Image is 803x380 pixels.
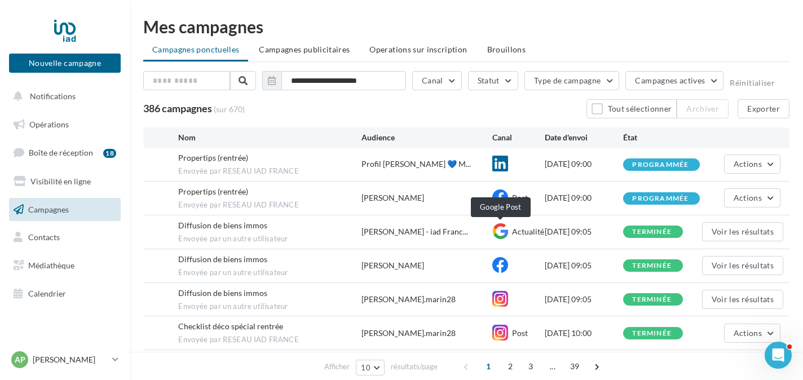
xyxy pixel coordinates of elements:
[30,176,91,186] span: Visibilité en ligne
[468,71,518,90] button: Statut
[15,354,25,365] span: AP
[730,78,775,87] button: Réinitialiser
[632,161,689,169] div: programmée
[677,99,729,118] button: Archiver
[566,357,584,375] span: 39
[178,335,361,345] span: Envoyée par RESEAU IAD FRANCE
[545,328,623,339] div: [DATE] 10:00
[361,132,492,143] div: Audience
[544,357,562,375] span: ...
[765,342,792,369] iframe: Intercom live chat
[361,294,456,305] div: [PERSON_NAME].marin28
[632,330,672,337] div: terminée
[178,302,361,312] span: Envoyée par un autre utilisateur
[178,254,267,264] span: Diffusion de biens immos
[623,132,701,143] div: État
[7,140,123,165] a: Boîte de réception18
[178,268,361,278] span: Envoyée par un autre utilisateur
[361,192,424,204] div: [PERSON_NAME]
[178,187,248,196] span: Propertips (rentrée)
[7,113,123,136] a: Opérations
[178,166,361,176] span: Envoyée par RESEAU IAD FRANCE
[545,226,623,237] div: [DATE] 09:05
[356,360,385,375] button: 10
[178,200,361,210] span: Envoyée par RESEAU IAD FRANCE
[724,324,780,343] button: Actions
[391,361,438,372] span: résultats/page
[724,154,780,174] button: Actions
[361,226,468,237] span: [PERSON_NAME] - iad Franc...
[545,260,623,271] div: [DATE] 09:05
[632,228,672,236] div: terminée
[487,45,526,54] span: Brouillons
[178,321,283,331] span: Checklist déco spécial rentrée
[28,232,60,242] span: Contacts
[178,288,267,298] span: Diffusion de biens immos
[324,361,350,372] span: Afficher
[103,149,116,158] div: 18
[479,357,497,375] span: 1
[9,54,121,73] button: Nouvelle campagne
[28,204,69,214] span: Campagnes
[632,195,689,202] div: programmée
[738,99,789,118] button: Exporter
[28,289,66,298] span: Calendrier
[30,91,76,101] span: Notifications
[512,328,528,338] span: Post
[33,354,108,365] p: [PERSON_NAME]
[7,170,123,193] a: Visibilité en ligne
[361,260,424,271] div: [PERSON_NAME]
[214,104,245,115] span: (sur 670)
[734,193,762,202] span: Actions
[702,222,783,241] button: Voir les résultats
[586,99,677,118] button: Tout sélectionner
[702,290,783,309] button: Voir les résultats
[734,328,762,338] span: Actions
[29,148,93,157] span: Boîte de réception
[734,159,762,169] span: Actions
[178,132,361,143] div: Nom
[28,260,74,270] span: Médiathèque
[178,234,361,244] span: Envoyée par un autre utilisateur
[635,76,705,85] span: Campagnes actives
[512,193,528,202] span: Post
[625,71,723,90] button: Campagnes actives
[412,71,462,90] button: Canal
[178,220,267,230] span: Diffusion de biens immos
[545,158,623,170] div: [DATE] 09:00
[259,45,350,54] span: Campagnes publicitaires
[7,198,123,222] a: Campagnes
[522,357,540,375] span: 3
[143,102,212,114] span: 386 campagnes
[545,132,623,143] div: Date d'envoi
[632,262,672,269] div: terminée
[143,18,789,35] div: Mes campagnes
[7,226,123,249] a: Contacts
[361,328,456,339] div: [PERSON_NAME].marin28
[369,45,467,54] span: Operations sur inscription
[7,85,118,108] button: Notifications
[492,132,545,143] div: Canal
[524,71,620,90] button: Type de campagne
[545,294,623,305] div: [DATE] 09:05
[702,256,783,275] button: Voir les résultats
[361,363,370,372] span: 10
[178,153,248,162] span: Propertips (rentrée)
[29,120,69,129] span: Opérations
[501,357,519,375] span: 2
[545,192,623,204] div: [DATE] 09:00
[7,282,123,306] a: Calendrier
[361,158,471,170] span: Profil [PERSON_NAME] 💙 M...
[9,349,121,370] a: AP [PERSON_NAME]
[7,254,123,277] a: Médiathèque
[512,227,544,236] span: Actualité
[724,188,780,207] button: Actions
[471,197,531,217] div: Google Post
[632,296,672,303] div: terminée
